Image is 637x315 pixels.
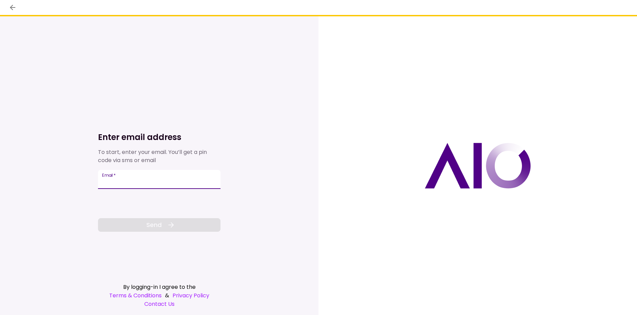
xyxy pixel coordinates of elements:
button: Send [98,218,220,232]
img: AIO logo [425,143,531,189]
a: Privacy Policy [173,291,209,300]
div: & [98,291,220,300]
h1: Enter email address [98,132,220,143]
a: Contact Us [98,300,220,308]
label: Email [102,172,116,178]
div: By logging-in I agree to the [98,283,220,291]
span: Send [146,220,162,229]
div: To start, enter your email. You’ll get a pin code via sms or email [98,148,220,164]
a: Terms & Conditions [109,291,162,300]
button: back [7,2,18,13]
